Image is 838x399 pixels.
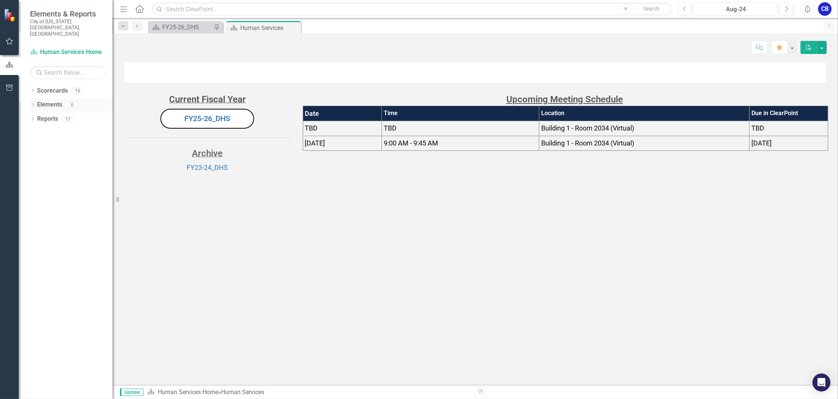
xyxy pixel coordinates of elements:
[305,139,325,147] span: [DATE]
[384,109,398,117] strong: Time
[305,109,319,117] strong: Date
[152,3,672,16] input: Search ClearPoint...
[541,139,634,147] span: Building 1 - Room 2034 (Virtual)
[162,22,212,32] div: FY25-26_DHS
[184,114,230,123] a: FY25-26_DHS
[506,94,623,105] strong: Upcoming Meeting Schedule
[147,388,470,397] div: »
[751,124,764,132] span: TBD
[633,4,670,14] button: Search
[818,2,832,16] button: CB
[169,94,246,105] strong: Current Fiscal Year
[37,115,58,123] a: Reports
[221,388,264,396] div: Human Services
[643,6,660,12] span: Search
[751,109,798,117] strong: Due in ClearPoint
[541,124,634,132] span: Building 1 - Room 2034 (Virtual)
[160,109,254,129] button: FY25-26_DHS
[240,23,299,33] div: Human Services
[384,139,438,147] span: 9:00 AM - 9:45 AM
[751,139,772,147] span: [DATE]
[187,163,228,171] a: FY23-24_DHS
[30,18,105,37] small: City of [US_STATE][GEOGRAPHIC_DATA], [GEOGRAPHIC_DATA]
[4,9,17,22] img: ClearPoint Strategy
[694,2,778,16] button: Aug-24
[305,124,318,132] span: TBD
[62,116,74,122] div: 17
[696,5,775,14] div: Aug-24
[541,109,564,117] strong: Location
[384,124,397,132] span: TBD
[158,388,218,396] a: Human Services Home
[192,148,223,159] strong: Archive
[813,373,831,391] div: Open Intercom Messenger
[150,22,212,32] a: FY25-26_DHS
[30,48,105,57] a: Human Services Home
[37,100,62,109] a: Elements
[66,102,78,108] div: 0
[37,87,68,95] a: Scorecards
[30,9,105,18] span: Elements & Reports
[30,66,105,79] input: Search Below...
[72,87,84,94] div: 16
[120,388,144,396] span: Updater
